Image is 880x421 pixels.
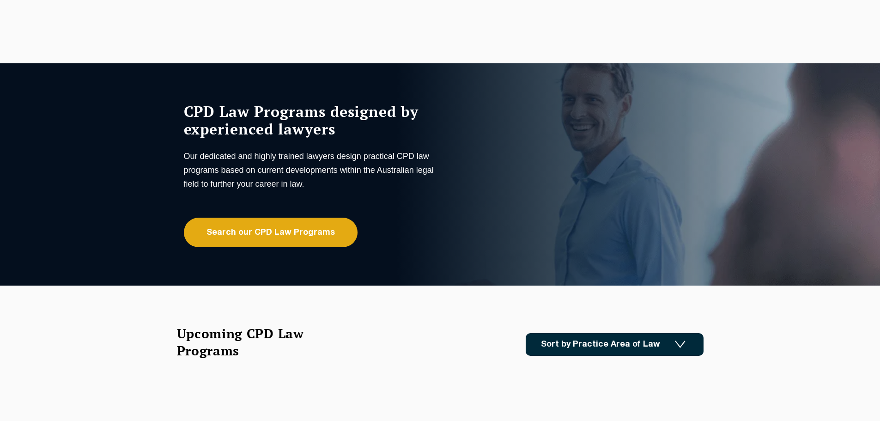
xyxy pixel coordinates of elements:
[184,103,438,138] h1: CPD Law Programs designed by experienced lawyers
[184,218,358,247] a: Search our CPD Law Programs
[184,149,438,191] p: Our dedicated and highly trained lawyers design practical CPD law programs based on current devel...
[675,341,686,348] img: Icon
[177,325,327,359] h2: Upcoming CPD Law Programs
[526,333,704,356] a: Sort by Practice Area of Law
